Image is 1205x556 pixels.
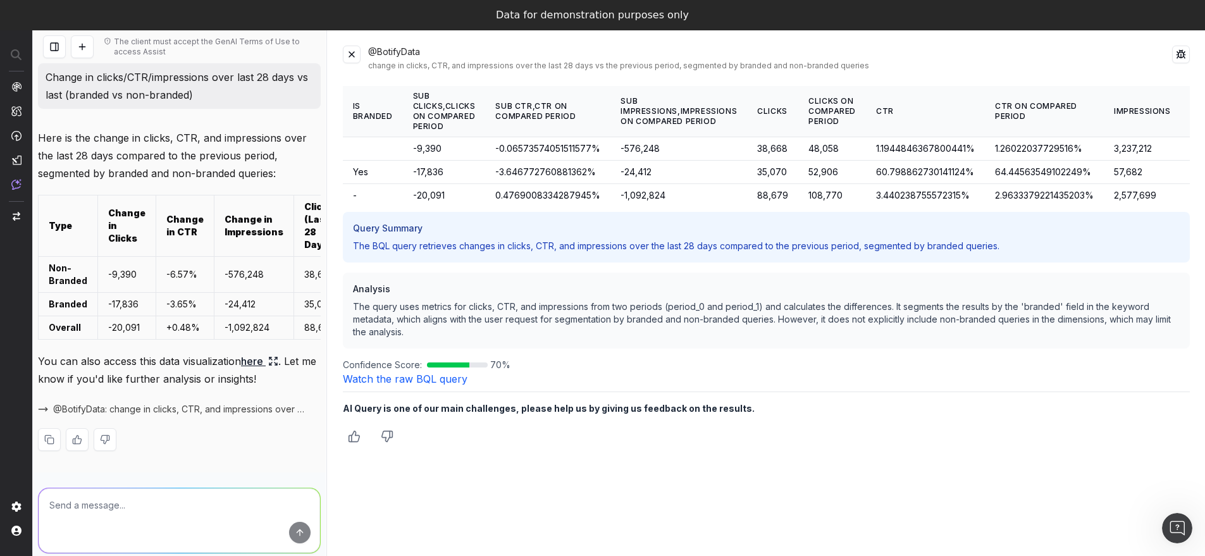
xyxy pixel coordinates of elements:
[304,201,335,250] strong: Clicks (Last 28 Days)
[876,106,894,116] span: CTR
[403,161,486,184] td: -17,836
[156,257,214,293] td: -6.57%
[46,68,313,104] p: Change in clicks/CTR/impressions over last 28 days vs last (branded vs non-branded)
[1104,161,1181,184] td: 57,682
[49,322,81,333] strong: Overall
[108,207,147,244] strong: Change in Clicks
[343,359,422,371] span: Confidence Score:
[747,161,798,184] td: 35,070
[376,425,399,448] button: Thumbs down
[11,130,22,141] img: Activation
[343,184,403,207] td: -
[610,184,747,207] td: -1,092,824
[757,106,788,116] span: Clicks
[368,61,1173,71] div: change in clicks, CTR, and impressions over the last 28 days vs the previous period, segmented by...
[156,293,214,316] td: -3.65%
[11,155,22,165] img: Studio
[11,179,22,190] img: Assist
[866,137,985,161] td: 1.1944846367800441%
[403,184,486,207] td: -20,091
[49,299,87,309] strong: Branded
[485,161,610,184] td: -3.646772760881362%
[403,137,486,161] td: -9,390
[798,137,866,161] td: 48,058
[353,101,393,121] span: Is Branded
[11,526,22,536] img: My account
[38,129,321,182] p: Here is the change in clicks, CTR, and impressions over the last 28 days compared to the previous...
[13,212,20,221] img: Switch project
[11,82,22,92] img: Analytics
[49,220,72,231] strong: Type
[1104,137,1181,161] td: 3,237,212
[798,184,866,207] td: 108,770
[241,352,278,370] a: here
[808,96,856,126] span: Clicks On Compared Period
[11,502,22,512] img: Setting
[225,214,283,237] strong: Change in Impressions
[1114,106,1171,116] span: Impressions
[343,161,403,184] td: Yes
[11,106,22,116] img: Intelligence
[38,352,321,388] p: You can also access this data visualization . Let me know if you'd like further analysis or insig...
[866,161,985,184] td: 60.798862730141124%
[1162,513,1192,543] iframe: Intercom live chat
[1104,184,1181,207] td: 2,577,699
[343,403,755,414] b: AI Query is one of our main challenges, please help us by giving us feedback on the results.
[403,86,486,137] th: sub Clicks,Clicks On Compared Period
[98,257,156,293] td: -9,390
[496,9,689,22] div: Data for demonstration purposes only
[98,316,156,340] td: -20,091
[866,184,985,207] td: 3.440238755572315%
[214,257,294,293] td: -576,248
[294,293,346,316] td: 35,070
[114,37,316,57] div: The client must accept the GenAI Terms of Use to access Assist
[985,137,1104,161] td: 1.26022037729516%
[985,161,1104,184] td: 64.44563549102249%
[343,425,366,448] button: Thumbs up
[294,257,346,293] td: 38,668
[485,86,610,137] th: sub CTR,CTR On Compared Period
[368,46,1173,71] div: @BotifyData
[610,161,747,184] td: -24,412
[490,359,510,371] span: 70 %
[995,101,1077,121] span: CTR On Compared Period
[610,86,747,137] th: sub Impressions,Impressions On Compared Period
[214,316,294,340] td: -1,092,824
[747,137,798,161] td: 38,668
[353,222,1180,235] h3: Query Summary
[485,137,610,161] td: -0.06573574051511577%
[485,184,610,207] td: 0.4769008334287945%
[98,293,156,316] td: -17,836
[985,184,1104,207] td: 2.9633379221435203%
[353,300,1180,338] p: The query uses metrics for clicks, CTR, and impressions from two periods (period_0 and period_1) ...
[798,161,866,184] td: 52,906
[747,184,798,207] td: 88,679
[343,373,467,385] a: Watch the raw BQL query
[53,403,306,416] span: @BotifyData: change in clicks, CTR, and impressions over the last 28 days vs the previous period,...
[166,214,206,237] strong: Change in CTR
[353,240,1180,252] p: The BQL query retrieves changes in clicks, CTR, and impressions over the last 28 days compared to...
[156,316,214,340] td: +0.48%
[214,293,294,316] td: -24,412
[353,283,1180,295] h3: Analysis
[38,403,321,416] button: @BotifyData: change in clicks, CTR, and impressions over the last 28 days vs the previous period,...
[49,263,87,286] strong: Non-Branded
[294,316,346,340] td: 88,679
[610,137,747,161] td: -576,248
